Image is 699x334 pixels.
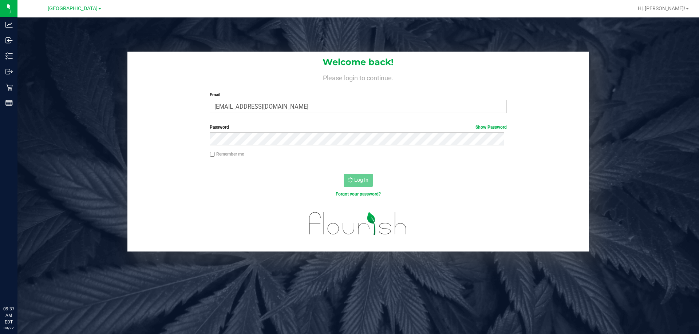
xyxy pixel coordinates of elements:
[5,37,13,44] inline-svg: Inbound
[3,325,14,331] p: 09/22
[127,73,589,81] h4: Please login to continue.
[5,21,13,28] inline-svg: Analytics
[5,52,13,60] inline-svg: Inventory
[210,92,506,98] label: Email
[5,68,13,75] inline-svg: Outbound
[127,57,589,67] h1: Welcome back!
[210,125,229,130] span: Password
[5,99,13,106] inline-svg: Reports
[300,205,416,242] img: flourish_logo.svg
[210,151,244,157] label: Remember me
[336,192,381,197] a: Forgot your password?
[5,84,13,91] inline-svg: Retail
[3,306,14,325] p: 09:37 AM EDT
[210,152,215,157] input: Remember me
[48,5,98,12] span: [GEOGRAPHIC_DATA]
[638,5,685,11] span: Hi, [PERSON_NAME]!
[475,125,507,130] a: Show Password
[354,177,368,183] span: Log In
[344,174,373,187] button: Log In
